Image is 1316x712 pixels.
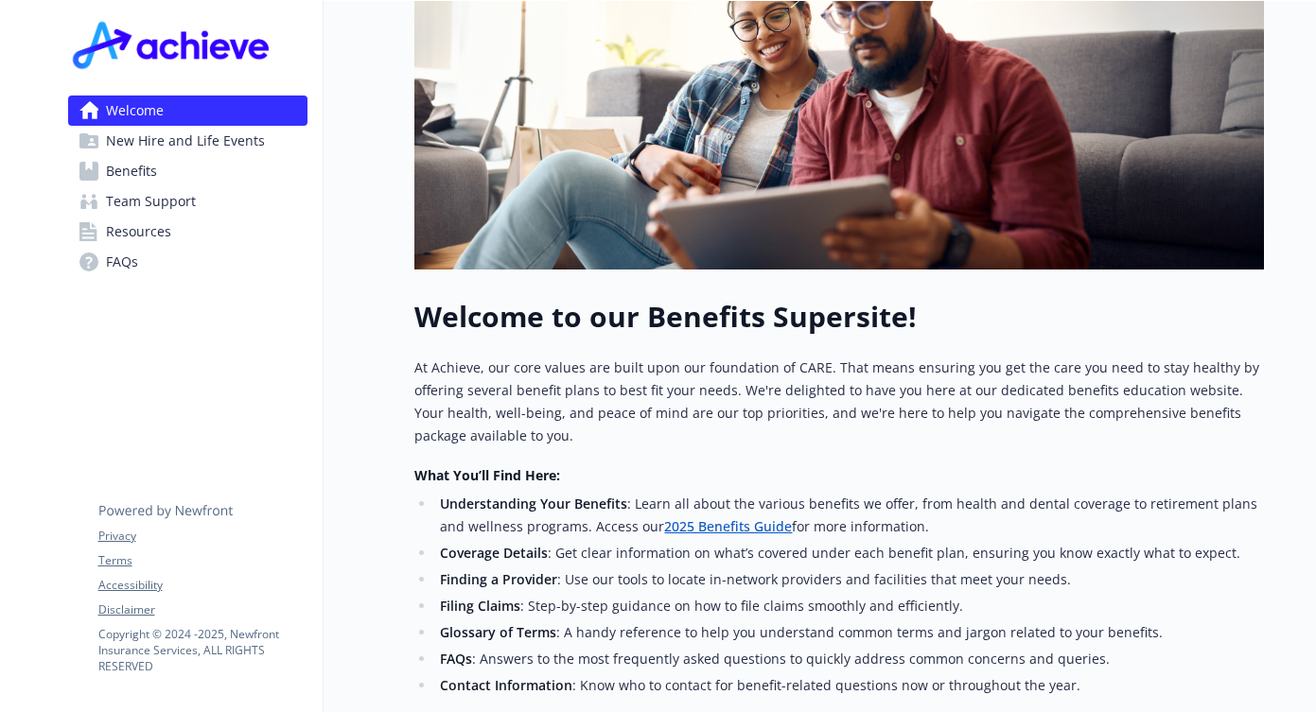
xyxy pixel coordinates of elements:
[414,356,1264,447] p: At Achieve, our core values are built upon our foundation of CARE. That means ensuring you get th...
[68,186,307,217] a: Team Support
[440,570,557,588] strong: Finding a Provider
[68,217,307,247] a: Resources
[435,674,1264,697] li: : Know who to contact for benefit-related questions now or throughout the year.
[106,96,164,126] span: Welcome
[435,621,1264,644] li: : A handy reference to help you understand common terms and jargon related to your benefits.
[106,217,171,247] span: Resources
[435,568,1264,591] li: : Use our tools to locate in-network providers and facilities that meet your needs.
[440,676,572,694] strong: Contact Information
[68,247,307,277] a: FAQs
[440,597,520,615] strong: Filing Claims
[106,156,157,186] span: Benefits
[98,577,307,594] a: Accessibility
[98,528,307,545] a: Privacy
[98,626,307,674] p: Copyright © 2024 - 2025 , Newfront Insurance Services, ALL RIGHTS RESERVED
[106,186,196,217] span: Team Support
[68,156,307,186] a: Benefits
[440,544,548,562] strong: Coverage Details
[106,126,265,156] span: New Hire and Life Events
[435,648,1264,670] li: : Answers to the most frequently asked questions to quickly address common concerns and queries.
[435,595,1264,617] li: : Step-by-step guidance on how to file claims smoothly and efficiently.
[440,495,627,512] strong: Understanding Your Benefits
[98,552,307,569] a: Terms
[435,542,1264,564] li: : Get clear information on what’s covered under each benefit plan, ensuring you know exactly what...
[440,650,472,668] strong: FAQs
[68,126,307,156] a: New Hire and Life Events
[98,601,307,618] a: Disclaimer
[664,517,792,535] a: 2025 Benefits Guide
[435,493,1264,538] li: : Learn all about the various benefits we offer, from health and dental coverage to retirement pl...
[414,466,560,484] strong: What You’ll Find Here:
[440,623,556,641] strong: Glossary of Terms
[414,300,1264,334] h1: Welcome to our Benefits Supersite!
[68,96,307,126] a: Welcome
[106,247,138,277] span: FAQs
